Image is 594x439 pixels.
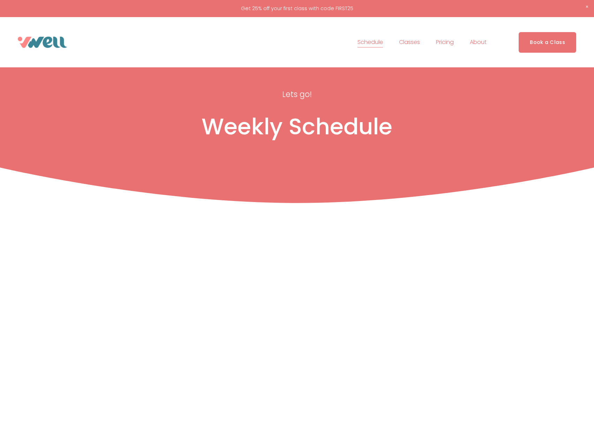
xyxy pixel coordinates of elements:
h1: Weekly Schedule [88,113,506,141]
a: Schedule [358,37,383,48]
a: folder dropdown [470,37,487,48]
span: About [470,37,487,47]
img: VWell [18,37,67,48]
a: Pricing [436,37,454,48]
p: Lets go! [211,87,383,101]
a: Book a Class [519,32,576,53]
a: folder dropdown [399,37,420,48]
span: Classes [399,37,420,47]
